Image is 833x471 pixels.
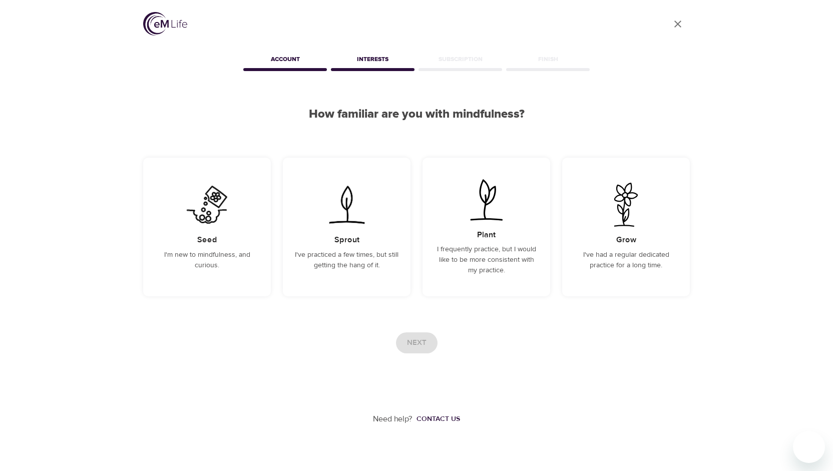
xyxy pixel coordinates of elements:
[416,414,460,424] div: Contact us
[435,244,538,276] p: I frequently practice, but I would like to be more consistent with my practice.
[143,107,690,122] h2: How familiar are you with mindfulness?
[574,250,678,271] p: I've had a regular dedicated practice for a long time.
[461,178,512,222] img: I frequently practice, but I would like to be more consistent with my practice.
[423,158,550,296] div: I frequently practice, but I would like to be more consistent with my practice.PlantI frequently ...
[334,235,359,245] h5: Sprout
[197,235,217,245] h5: Seed
[155,250,259,271] p: I'm new to mindfulness, and curious.
[601,183,651,227] img: I've had a regular dedicated practice for a long time.
[295,250,398,271] p: I've practiced a few times, but still getting the hang of it.
[616,235,636,245] h5: Grow
[373,413,412,425] p: Need help?
[182,183,232,227] img: I'm new to mindfulness, and curious.
[143,158,271,296] div: I'm new to mindfulness, and curious.SeedI'm new to mindfulness, and curious.
[283,158,410,296] div: I've practiced a few times, but still getting the hang of it.SproutI've practiced a few times, bu...
[143,12,187,36] img: logo
[793,431,825,463] iframe: Button to launch messaging window
[666,12,690,36] a: close
[412,414,460,424] a: Contact us
[562,158,690,296] div: I've had a regular dedicated practice for a long time.GrowI've had a regular dedicated practice f...
[321,183,372,227] img: I've practiced a few times, but still getting the hang of it.
[477,230,496,240] h5: Plant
